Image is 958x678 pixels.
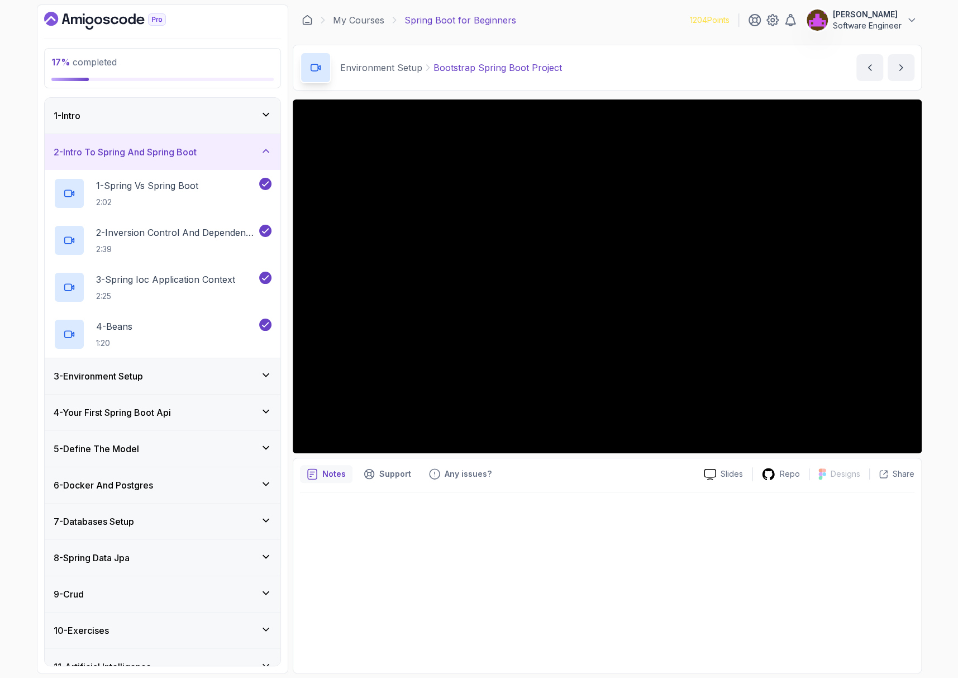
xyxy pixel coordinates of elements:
[54,515,134,528] h3: 7 - Databases Setup
[833,9,902,20] p: [PERSON_NAME]
[45,431,280,467] button: 5-Define The Model
[45,134,280,170] button: 2-Intro To Spring And Spring Boot
[404,13,516,27] p: Spring Boot for Beginners
[45,467,280,503] button: 6-Docker And Postgres
[54,109,80,122] h3: 1 - Intro
[96,320,132,333] p: 4 - Beans
[45,98,280,134] button: 1-Intro
[96,273,235,286] p: 3 - Spring Ioc Application Context
[721,468,743,480] p: Slides
[54,587,84,601] h3: 9 - Crud
[96,338,132,349] p: 1:20
[333,13,384,27] a: My Courses
[45,358,280,394] button: 3-Environment Setup
[433,61,562,74] p: Bootstrap Spring Boot Project
[357,465,418,483] button: Support button
[51,56,117,68] span: completed
[300,465,352,483] button: notes button
[54,660,151,674] h3: 11 - Artificial Intelligence
[45,504,280,539] button: 7-Databases Setup
[54,369,143,383] h3: 3 - Environment Setup
[45,613,280,648] button: 10-Exercises
[96,179,198,192] p: 1 - Spring Vs Spring Boot
[45,540,280,576] button: 8-Spring Data Jpa
[54,178,271,209] button: 1-Spring Vs Spring Boot2:02
[340,61,422,74] p: Environment Setup
[833,20,902,31] p: Software Engineer
[54,442,139,456] h3: 5 - Define The Model
[96,244,257,255] p: 2:39
[888,54,914,81] button: next content
[869,468,914,480] button: Share
[54,406,171,419] h3: 4 - Your First Spring Boot Api
[96,291,235,302] p: 2:25
[780,468,800,480] p: Repo
[807,10,828,31] img: user profile image
[54,624,109,637] h3: 10 - Exercises
[54,145,197,159] h3: 2 - Intro To Spring And Spring Boot
[54,551,130,565] h3: 8 - Spring Data Jpa
[96,226,257,239] p: 2 - Inversion Control And Dependency Injection
[45,576,280,612] button: 9-Crud
[690,15,730,26] p: 1204 Points
[379,468,411,480] p: Support
[322,468,346,480] p: Notes
[44,12,192,30] a: Dashboard
[54,319,271,350] button: 4-Beans1:20
[302,15,313,26] a: Dashboard
[806,9,917,31] button: user profile image[PERSON_NAME]Software Engineer
[54,225,271,256] button: 2-Inversion Control And Dependency Injection2:39
[893,468,914,480] p: Share
[445,468,492,480] p: Any issues?
[752,467,809,481] a: Repo
[422,465,498,483] button: Feedback button
[695,468,752,480] a: Slides
[856,54,883,81] button: previous content
[831,468,860,480] p: Designs
[45,395,280,430] button: 4-Your First Spring Boot Api
[54,478,153,492] h3: 6 - Docker And Postgres
[96,197,198,208] p: 2:02
[51,56,70,68] span: 17 %
[54,272,271,303] button: 3-Spring Ioc Application Context2:25
[293,99,922,453] iframe: 2 - Bootstrap Spring Boot Project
